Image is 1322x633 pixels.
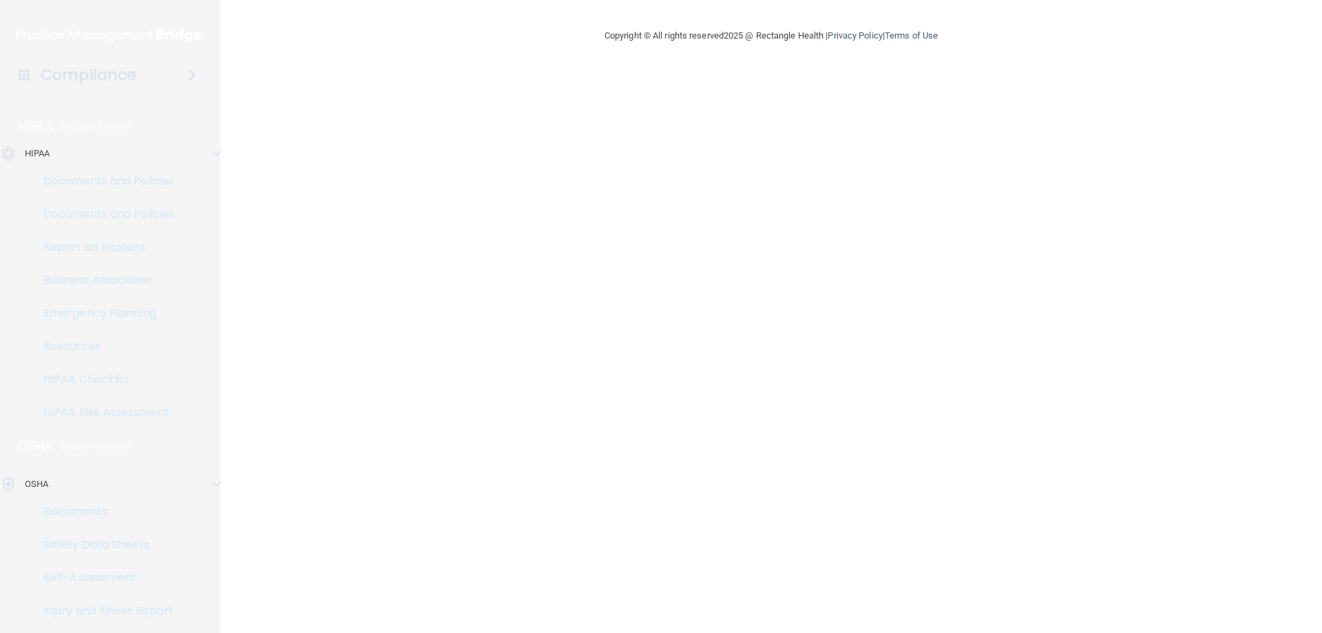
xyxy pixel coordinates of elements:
p: Injury and Illness Report [9,604,197,618]
a: Terms of Use [885,30,938,41]
p: OSHA [25,476,48,492]
p: Safety Data Sheets [9,538,197,552]
img: PMB logo [17,21,204,49]
p: Business Associates [9,273,197,287]
p: HIPAA Risk Assessment [9,406,197,419]
p: HIPAA [19,118,54,134]
a: Privacy Policy [828,30,882,41]
p: Learn More! [60,437,133,454]
div: Copyright © All rights reserved 2025 @ Rectangle Health | | [520,14,1022,58]
p: Emergency Planning [9,307,197,320]
p: Self-Assessment [9,571,197,585]
p: OSHA [19,437,53,454]
p: Resources [9,340,197,353]
p: Report an Incident [9,240,197,254]
p: Documents and Policies [9,207,197,221]
p: Documents and Policies [9,174,197,188]
p: HIPAA Checklist [9,373,197,386]
p: Documents [9,505,197,519]
p: HIPAA [25,145,50,162]
p: Learn More! [61,118,134,134]
h4: Compliance [41,65,136,85]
